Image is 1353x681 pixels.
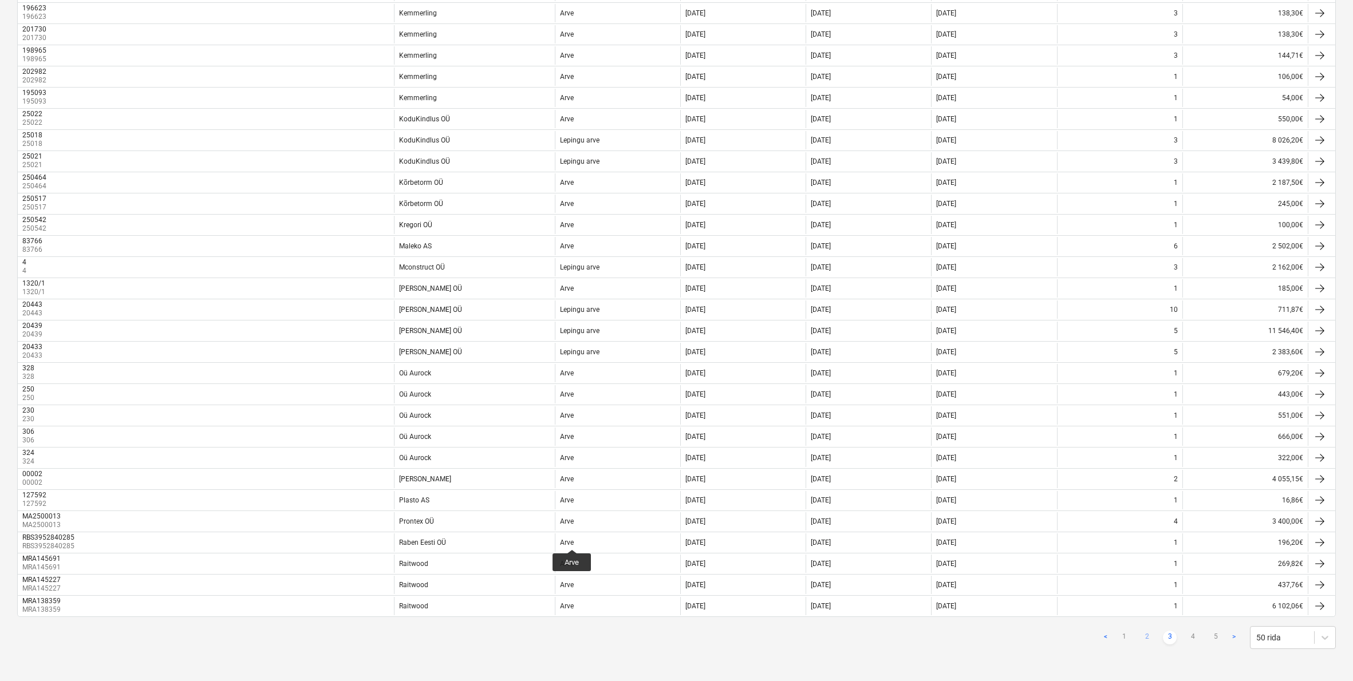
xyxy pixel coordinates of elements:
div: [DATE] [936,369,956,377]
div: 1 [1174,94,1178,102]
div: 195093 [22,89,46,97]
div: 250517 [22,195,46,203]
div: [DATE] [811,496,831,504]
div: [DATE] [936,560,956,568]
div: Lepingu arve [560,136,599,144]
div: [DATE] [811,30,831,38]
div: [PERSON_NAME] OÜ [399,348,462,356]
p: 4 [22,266,29,276]
div: [DATE] [936,52,956,60]
p: 20439 [22,330,45,339]
div: [DATE] [685,369,705,377]
a: Page 1 [1117,631,1131,644]
div: 196623 [22,4,46,12]
div: [DATE] [685,73,705,81]
div: 1 [1174,179,1178,187]
p: 20443 [22,308,45,318]
p: 201730 [22,33,49,43]
div: [DATE] [685,475,705,483]
p: 198965 [22,54,49,64]
div: [DATE] [811,517,831,525]
div: 1 [1174,390,1178,398]
div: [DATE] [936,263,956,271]
div: 4 055,15€ [1182,470,1308,488]
div: [DATE] [936,200,956,208]
div: 443,00€ [1182,385,1308,403]
div: 269,82€ [1182,555,1308,573]
div: [PERSON_NAME] [399,475,451,483]
p: 25021 [22,160,45,170]
div: [DATE] [685,496,705,504]
p: 202982 [22,76,49,85]
div: Lepingu arve [560,157,599,165]
p: MRA145227 [22,584,63,593]
p: 250464 [22,181,49,191]
div: [PERSON_NAME] OÜ [399,306,462,314]
div: [DATE] [936,242,956,250]
div: Maleko AS [399,242,432,250]
div: Oü Aurock [399,390,431,398]
div: Lepingu arve [560,348,599,356]
div: Kemmerling [399,30,437,38]
div: [DATE] [811,581,831,589]
div: Kemmerling [399,52,437,60]
a: Page 2 [1140,631,1154,644]
p: RBS3952840285 [22,541,77,551]
div: Plasto AS [399,496,429,504]
div: 25018 [22,131,42,139]
div: Arve [560,433,574,441]
div: Arve [560,200,574,208]
div: 54,00€ [1182,89,1308,107]
div: 6 102,06€ [1182,597,1308,615]
div: 306 [22,427,34,435]
div: 1 [1174,73,1178,81]
div: 138,30€ [1182,4,1308,22]
div: [DATE] [811,52,831,60]
div: Arve [560,390,574,398]
div: 324 [22,449,34,457]
div: 2 [1174,475,1178,483]
div: Arve [560,539,574,547]
div: 8 026,20€ [1182,131,1308,149]
div: [DATE] [811,284,831,292]
div: 3 [1174,52,1178,60]
div: Prontex OÜ [399,517,434,525]
div: 711,87€ [1182,300,1308,319]
div: Arve [560,284,574,292]
div: [DATE] [811,221,831,229]
div: [DATE] [936,306,956,314]
div: 551,00€ [1182,406,1308,425]
p: 00002 [22,478,45,488]
div: [DATE] [685,411,705,419]
div: [DATE] [811,433,831,441]
div: KoduKindlus OÜ [399,157,450,165]
div: Arve [560,242,574,250]
div: [DATE] [685,284,705,292]
div: 1 [1174,539,1178,547]
div: [DATE] [936,136,956,144]
div: MA2500013 [22,512,61,520]
div: [PERSON_NAME] OÜ [399,327,462,335]
div: [DATE] [811,9,831,17]
div: Kemmerling [399,73,437,81]
div: 127592 [22,491,46,499]
div: Arve [560,369,574,377]
div: 1 [1174,411,1178,419]
div: 1 [1174,284,1178,292]
div: 10 [1170,306,1178,314]
div: MRA145691 [22,555,61,563]
p: 324 [22,457,37,466]
p: 1320/1 [22,287,48,297]
div: [DATE] [811,73,831,81]
div: 5 [1174,327,1178,335]
div: [DATE] [685,9,705,17]
div: [DATE] [936,94,956,102]
div: [DATE] [936,433,956,441]
div: Arve [560,454,574,462]
div: [DATE] [685,327,705,335]
p: 230 [22,414,37,424]
div: Arve [560,221,574,229]
div: [DATE] [685,200,705,208]
div: Arve [560,52,574,60]
div: Kemmerling [399,94,437,102]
